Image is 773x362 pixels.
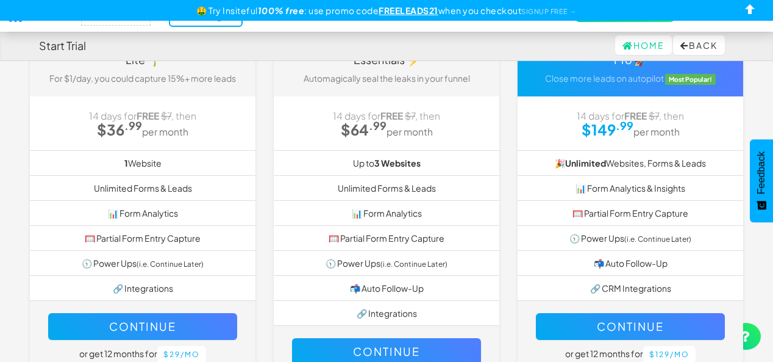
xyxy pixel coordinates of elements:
[374,157,421,168] b: 3 Websites
[405,110,415,121] strike: $7
[615,35,672,55] a: Home
[137,259,204,269] small: (i.e. Continue Later)
[142,126,188,137] small: per month
[39,54,246,66] h4: Lite 🌱
[565,157,606,168] strong: Unlimited
[274,200,499,226] li: 📊 Form Analytics
[124,118,142,132] sup: .99
[283,72,490,84] p: Automagically seal the leaks in your funnel
[30,150,255,176] li: Website
[380,110,403,121] strong: FREE
[518,225,743,251] li: 🕥 Power Ups
[527,54,734,66] h4: Pro 🚀
[380,259,447,269] small: (i.e. Continue Later)
[521,7,577,15] a: SIGNUP FREE →
[649,110,659,121] strike: $7
[274,300,499,326] li: 🔗 Integrations
[616,118,633,132] sup: .99
[341,120,386,139] strong: $64
[665,74,716,85] span: Most Popular!
[274,150,499,176] li: Up to
[582,120,633,139] strong: $149
[30,200,255,226] li: 📊 Form Analytics
[30,275,255,301] li: 🔗 Integrations
[518,275,743,301] li: 🔗 CRM Integrations
[30,175,255,201] li: Unlimited Forms & Leads
[518,250,743,276] li: 📬 Auto Follow-Up
[518,200,743,226] li: 🥅 Partial Form Entry Capture
[536,313,725,340] button: Continue
[274,175,499,201] li: Unlimited Forms & Leads
[30,250,255,276] li: 🕥 Power Ups
[89,110,196,121] span: 14 days for , then
[673,35,725,55] button: Back
[545,73,664,84] span: Close more leads on autopilot
[39,72,246,84] p: For $1/day, you could capture 15%+ more leads
[379,5,438,16] u: FREELEADS21
[624,110,647,121] strong: FREE
[750,139,773,222] button: Feedback - Show survey
[97,120,142,139] strong: $36
[283,54,490,66] h4: Essentials ⚡
[518,150,743,176] li: 🎉 Websites, Forms & Leads
[161,110,171,121] strike: $7
[274,275,499,301] li: 📬 Auto Follow-Up
[39,40,86,52] h4: Start Trial
[577,110,684,121] span: 14 days for , then
[633,126,680,137] small: per month
[124,157,128,168] b: 1
[258,5,305,16] b: 100% free
[48,313,237,340] button: Continue
[624,234,691,244] small: (i.e. Continue Later)
[369,118,386,132] sup: .99
[137,110,159,121] strong: FREE
[756,151,767,194] span: Feedback
[274,250,499,276] li: 🕥 Power Ups
[518,175,743,201] li: 📊 Form Analytics & Insights
[333,110,440,121] span: 14 days for , then
[30,225,255,251] li: 🥅 Partial Form Entry Capture
[386,126,433,137] small: per month
[274,225,499,251] li: 🥅 Partial Form Entry Capture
